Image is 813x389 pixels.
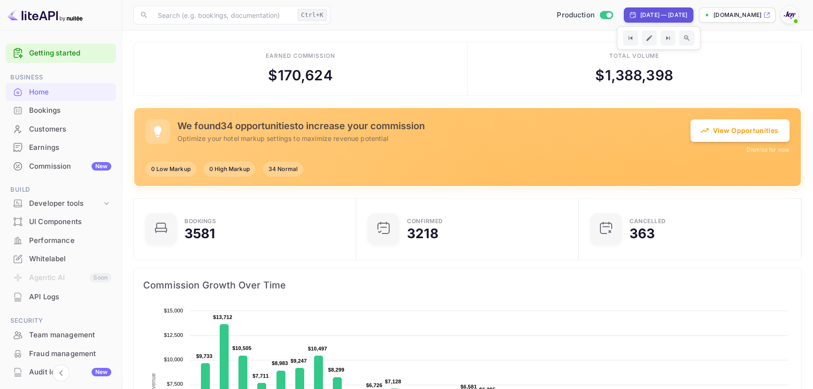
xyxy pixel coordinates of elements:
div: Audit logs [29,367,111,378]
div: CANCELLED [629,218,666,224]
a: Team management [6,326,116,343]
button: Zoom out time range [679,31,694,46]
text: $13,712 [213,314,232,320]
div: Bookings [6,101,116,120]
div: Performance [29,235,111,246]
text: $8,983 [272,360,288,366]
a: Performance [6,232,116,249]
text: $10,000 [164,357,183,362]
span: 0 Low Markup [146,165,196,173]
div: Team management [29,330,111,341]
a: Customers [6,120,116,138]
text: $6,726 [366,382,383,388]
div: Confirmed [407,218,443,224]
input: Search (e.g. bookings, documentation) [152,6,294,24]
text: $8,299 [328,367,345,373]
span: 0 High Markup [204,165,255,173]
div: Whitelabel [29,254,111,265]
text: $10,497 [308,346,327,351]
text: $7,500 [167,381,183,387]
div: New [92,368,111,376]
h5: We found 34 opportunities to increase your commission [177,120,690,132]
div: 363 [629,227,655,240]
div: Commission [29,161,111,172]
span: Production [557,10,595,21]
a: UI Components [6,213,116,230]
span: 34 Normal [263,165,303,173]
div: Getting started [6,44,116,63]
div: Ctrl+K [298,9,327,21]
button: Collapse navigation [53,365,69,381]
div: [DATE] — [DATE] [640,11,687,19]
text: $10,505 [232,345,252,351]
img: LiteAPI logo [8,8,83,23]
span: Commission Growth Over Time [143,278,792,293]
div: API Logs [29,292,111,303]
div: Performance [6,232,116,250]
div: Fraud management [29,349,111,359]
text: $15,000 [164,308,183,313]
div: Developer tools [29,198,102,209]
button: Go to next time period [660,31,675,46]
div: UI Components [6,213,116,231]
span: Business [6,72,116,83]
div: Audit logsNew [6,363,116,381]
div: Total volume [609,52,660,60]
div: Earned commission [266,52,335,60]
div: UI Components [29,217,111,227]
text: $9,733 [196,353,213,359]
a: CommissionNew [6,157,116,175]
text: $7,128 [385,379,401,384]
div: Fraud management [6,345,116,363]
div: Earnings [6,139,116,157]
div: CommissionNew [6,157,116,176]
a: Fraud management [6,345,116,362]
div: API Logs [6,288,116,306]
span: Security [6,316,116,326]
div: Developer tools [6,195,116,212]
span: Build [6,185,116,195]
img: With Joy [782,8,797,23]
button: Go to previous time period [623,31,638,46]
div: Bookings [29,105,111,116]
div: Switch to Sandbox mode [553,10,616,21]
a: Audit logsNew [6,363,116,381]
div: $ 170,624 [268,65,332,86]
text: $9,247 [291,358,307,364]
a: Home [6,83,116,101]
div: Home [29,87,111,98]
button: View Opportunities [690,119,790,142]
div: Home [6,83,116,101]
div: New [92,162,111,171]
div: Team management [6,326,116,344]
div: Customers [29,124,111,135]
p: [DOMAIN_NAME] [713,11,761,19]
div: 3581 [184,227,215,240]
a: Bookings [6,101,116,119]
text: $7,711 [253,373,269,379]
a: Earnings [6,139,116,156]
p: Optimize your hotel markup settings to maximize revenue potential [177,133,690,143]
a: Getting started [29,48,111,59]
div: Earnings [29,142,111,153]
div: 3218 [407,227,438,240]
div: Bookings [184,218,216,224]
button: Edit date range [642,31,657,46]
text: $12,500 [164,332,183,338]
div: $ 1,388,398 [595,65,673,86]
div: Whitelabel [6,250,116,268]
a: API Logs [6,288,116,305]
button: Dismiss for now [746,146,790,154]
a: Whitelabel [6,250,116,267]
